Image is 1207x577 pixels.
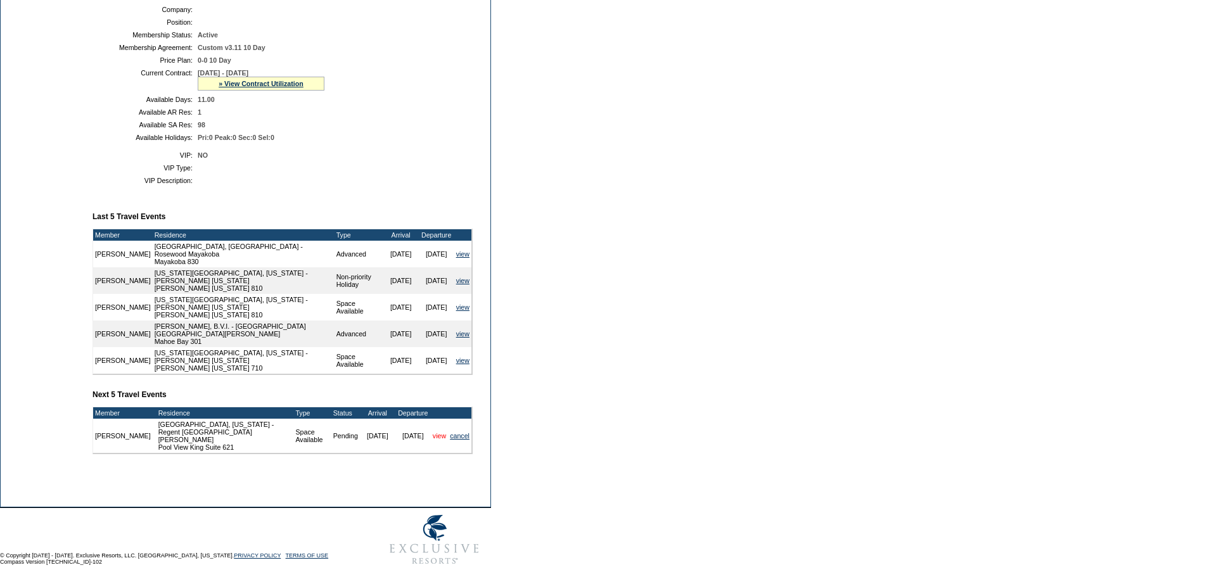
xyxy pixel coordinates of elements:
a: » View Contract Utilization [219,80,303,87]
a: view [456,277,469,284]
td: Departure [395,407,431,419]
a: view [456,303,469,311]
td: Arrival [360,407,395,419]
td: Available AR Res: [98,108,193,116]
td: Type [335,229,383,241]
td: Member [93,407,153,419]
td: [DATE] [419,294,454,320]
td: Available Days: [98,96,193,103]
td: Available SA Res: [98,121,193,129]
td: Residence [156,407,294,419]
td: [DATE] [383,347,419,374]
td: Advanced [335,320,383,347]
td: Membership Status: [98,31,193,39]
b: Next 5 Travel Events [93,390,167,399]
span: Pri:0 Peak:0 Sec:0 Sel:0 [198,134,274,141]
td: [DATE] [419,320,454,347]
b: Last 5 Travel Events [93,212,165,221]
img: Exclusive Resorts [378,508,491,571]
td: VIP Description: [98,177,193,184]
td: Space Available [335,347,383,374]
td: [PERSON_NAME] [93,294,153,320]
td: Current Contract: [98,69,193,91]
td: [PERSON_NAME] [93,419,153,453]
td: Price Plan: [98,56,193,64]
td: [US_STATE][GEOGRAPHIC_DATA], [US_STATE] - [PERSON_NAME] [US_STATE] [PERSON_NAME] [US_STATE] 810 [153,294,335,320]
td: [US_STATE][GEOGRAPHIC_DATA], [US_STATE] - [PERSON_NAME] [US_STATE] [PERSON_NAME] [US_STATE] 810 [153,267,335,294]
td: [PERSON_NAME] [93,241,153,267]
span: 98 [198,121,205,129]
span: NO [198,151,208,159]
td: Available Holidays: [98,134,193,141]
span: 1 [198,108,201,116]
td: [PERSON_NAME], B.V.I. - [GEOGRAPHIC_DATA] [GEOGRAPHIC_DATA][PERSON_NAME] Mahoe Bay 301 [153,320,335,347]
td: Space Available [335,294,383,320]
a: TERMS OF USE [286,552,329,559]
td: Company: [98,6,193,13]
td: VIP Type: [98,164,193,172]
span: 11.00 [198,96,215,103]
td: Arrival [383,229,419,241]
a: PRIVACY POLICY [234,552,281,559]
td: Type [293,407,331,419]
td: [PERSON_NAME] [93,320,153,347]
span: [DATE] - [DATE] [198,69,248,77]
td: [US_STATE][GEOGRAPHIC_DATA], [US_STATE] - [PERSON_NAME] [US_STATE] [PERSON_NAME] [US_STATE] 710 [153,347,335,374]
td: [DATE] [383,267,419,294]
td: [GEOGRAPHIC_DATA], [GEOGRAPHIC_DATA] - Rosewood Mayakoba Mayakoba 830 [153,241,335,267]
td: [GEOGRAPHIC_DATA], [US_STATE] - Regent [GEOGRAPHIC_DATA][PERSON_NAME] Pool View King Suite 621 [156,419,294,453]
td: Member [93,229,153,241]
td: [DATE] [383,294,419,320]
td: [DATE] [383,241,419,267]
td: Non-priority Holiday [335,267,383,294]
td: [DATE] [383,320,419,347]
a: view [456,250,469,258]
a: view [456,357,469,364]
td: Space Available [293,419,331,453]
td: [DATE] [395,419,431,453]
span: Custom v3.11 10 Day [198,44,265,51]
a: view [433,432,446,440]
td: [PERSON_NAME] [93,347,153,374]
td: Departure [419,229,454,241]
td: Status [331,407,360,419]
span: 0-0 10 Day [198,56,231,64]
a: view [456,330,469,338]
td: [DATE] [419,347,454,374]
td: [DATE] [419,241,454,267]
td: Position: [98,18,193,26]
td: VIP: [98,151,193,159]
td: [PERSON_NAME] [93,267,153,294]
td: Membership Agreement: [98,44,193,51]
span: Active [198,31,218,39]
td: Advanced [335,241,383,267]
td: Pending [331,419,360,453]
td: [DATE] [360,419,395,453]
a: cancel [450,432,469,440]
td: [DATE] [419,267,454,294]
td: Residence [153,229,335,241]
